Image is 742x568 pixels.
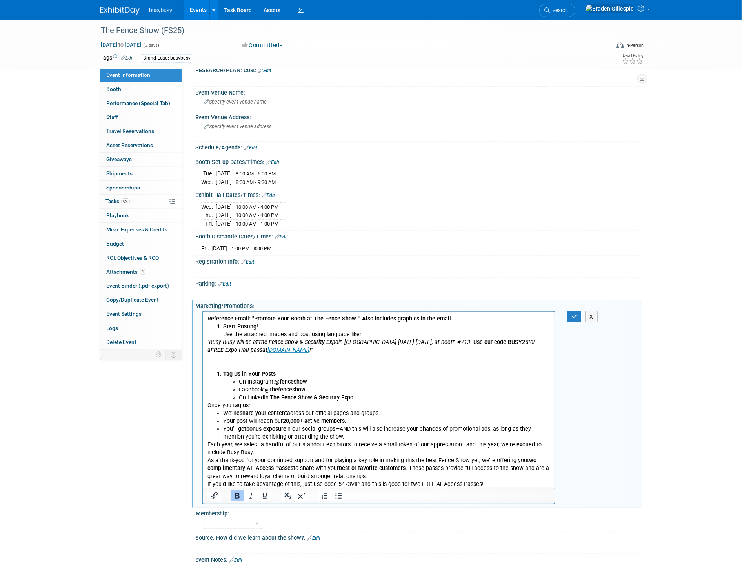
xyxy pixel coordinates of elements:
span: Event Settings [106,311,142,317]
a: [DOMAIN_NAME] [65,35,107,42]
td: Fri. [201,244,211,252]
a: Budget [100,237,182,251]
a: Travel Reservations [100,124,182,138]
td: Wed. [201,202,216,211]
li: Use the attached images and post using language like: [20,11,347,27]
a: Tasks0% [100,195,182,208]
li: On Instagram: [36,66,347,74]
a: Delete Event [100,335,182,349]
b: reshare your content [32,98,84,105]
a: Misc. Expenses & Credits [100,223,182,237]
button: X [585,311,598,322]
div: Parking: [195,278,642,288]
div: The Fence Show (FS25) [98,24,597,38]
a: Performance (Special Tab) [100,96,182,110]
button: Numbered list [318,490,331,501]
span: Sponsorships [106,184,140,191]
b: Tag Us in Your Posts [20,59,73,66]
span: Budget [106,240,124,247]
i: in [GEOGRAPHIC_DATA] [DATE]-[DATE], at booth #713 [136,27,267,34]
b: Reference Email: "Promote Your Booth at The Fence Show.." Also includes graphics in the email [5,4,248,10]
a: Edit [229,557,242,563]
span: Travel Reservations [106,128,154,134]
i: Booth reservation complete [125,87,129,91]
li: You’ll get in our social groups—AND this will also increase your chances of promotional ads, as l... [20,113,347,129]
span: Performance (Special Tab) [106,100,170,106]
div: Exhibit Hall Dates/Times: [195,189,642,199]
a: Edit [241,259,254,265]
td: Thu. [201,211,216,220]
img: Format-Inperson.png [616,42,624,48]
i: The Fence Show & Security Expo [55,27,136,34]
button: Bold [231,490,244,501]
span: Specify event venue address [204,124,271,129]
span: 8:00 AM - 5:00 PM [236,171,276,177]
li: We’ll across our official pages and groups. [20,98,347,106]
a: Event Settings [100,307,182,321]
span: to [117,42,125,48]
a: Logs [100,321,182,335]
span: Shipments [106,170,133,177]
a: Edit [275,234,288,240]
body: Rich Text Area. Press ALT-0 for help. [4,3,348,177]
button: Committed [239,41,286,49]
a: Booth [100,82,182,96]
a: Attachments4 [100,265,182,279]
span: ROI, Objectives & ROO [106,255,159,261]
div: Event Notes: [195,554,642,564]
a: Search [539,4,575,17]
p: Each year, we select a handful of our standout exhibitors to receive a small token of our appreci... [5,129,347,145]
td: Tue. [201,169,216,178]
span: Tasks [105,198,130,204]
span: Staff [106,114,118,120]
a: Copy/Duplicate Event [100,293,182,307]
a: Edit [266,160,279,165]
td: Personalize Event Tab Strip [152,350,166,360]
button: Insert/edit link [207,490,221,501]
span: Event Information [106,72,150,78]
img: ExhibitDay [100,7,140,15]
span: 8:00 AM - 9:30 AM [236,179,276,185]
li: Facebook: [36,74,347,82]
a: Asset Reservations [100,138,182,152]
span: Specify event venue name [204,99,267,105]
td: Wed. [201,178,216,186]
span: Asset Reservations [106,142,153,148]
a: Event Information [100,68,182,82]
button: Underline [258,490,271,501]
button: Italic [244,490,258,501]
a: ROI, Objectives & ROO [100,251,182,265]
div: Membership: [196,508,638,517]
td: [DATE] [216,178,232,186]
i: at !" [60,35,110,42]
div: In-Person [625,42,644,48]
span: Delete Event [106,339,136,345]
div: Registration Info: [195,256,642,266]
div: Event Rating [622,54,643,58]
td: Tags [100,54,134,63]
b: bonus exposure [44,114,84,120]
div: Marketing/Promotions: [195,300,642,310]
div: Booth Dismantle Dates/Times: [195,231,642,241]
a: Giveaways [100,153,182,166]
td: [DATE] [216,202,232,211]
b: best or favorite customers [136,153,203,160]
a: Staff [100,110,182,124]
td: [DATE] [216,211,232,220]
a: Edit [262,193,275,198]
td: [DATE] [211,244,227,252]
span: Misc. Expenses & Credits [106,226,167,233]
span: Logs [106,325,118,331]
a: Edit [218,281,231,287]
p: If you’d like to take advantage of this, just use code 5473VIP and this is good for two FREE All-... [5,169,347,177]
span: busybusy [149,7,172,13]
a: Event Binder (.pdf export) [100,279,182,293]
b: @thefenceshow [62,75,103,81]
div: Brand Lead: busybusy [141,54,193,62]
p: Once you tag us: [5,90,347,98]
b: The Fence Show & Security Expo [67,82,151,89]
a: Edit [121,55,134,61]
td: Toggle Event Tabs [166,350,182,360]
span: [DATE] [DATE] [100,41,142,48]
b: ! Use our code BUSY25 [267,27,326,34]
